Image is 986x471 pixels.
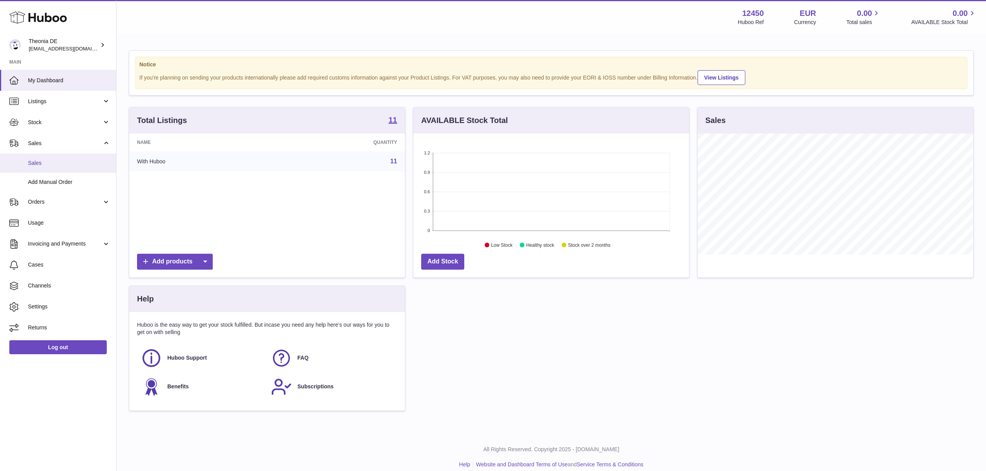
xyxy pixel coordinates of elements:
text: 1.2 [424,151,430,155]
strong: 12450 [742,8,764,19]
h3: AVAILABLE Stock Total [421,115,508,126]
img: info-de@theonia.com [9,39,21,51]
span: AVAILABLE Stock Total [911,19,977,26]
span: Orders [28,198,102,206]
text: 0.9 [424,170,430,175]
span: Benefits [167,383,189,390]
a: Service Terms & Conditions [577,461,644,468]
span: Sales [28,140,102,147]
a: 0.00 Total sales [846,8,881,26]
span: Stock [28,119,102,126]
td: With Huboo [129,151,275,171]
a: Add Stock [421,254,464,270]
a: Website and Dashboard Terms of Use [476,461,568,468]
span: Usage [28,219,110,227]
div: Theonia DE [29,38,99,52]
a: Log out [9,340,107,354]
span: Returns [28,324,110,331]
span: Cases [28,261,110,268]
p: Huboo is the easy way to get your stock fulfilled. But incase you need any help here's our ways f... [137,321,397,336]
text: 0.6 [424,189,430,194]
span: Listings [28,98,102,105]
strong: EUR [800,8,816,19]
a: 0.00 AVAILABLE Stock Total [911,8,977,26]
span: Huboo Support [167,354,207,362]
text: 0 [427,228,430,233]
span: 0.00 [857,8,872,19]
span: Settings [28,303,110,310]
h3: Sales [705,115,726,126]
p: All Rights Reserved. Copyright 2025 - [DOMAIN_NAME] [123,446,980,453]
span: Total sales [846,19,881,26]
a: Subscriptions [271,376,393,397]
span: My Dashboard [28,77,110,84]
a: 11 [390,158,397,165]
h3: Total Listings [137,115,187,126]
th: Quantity [275,133,405,151]
span: Subscriptions [297,383,333,390]
a: Help [459,461,470,468]
span: Add Manual Order [28,178,110,186]
li: and [473,461,643,468]
strong: Notice [139,61,963,68]
a: View Listings [698,70,745,85]
text: Stock over 2 months [568,242,610,248]
span: Channels [28,282,110,289]
span: FAQ [297,354,309,362]
a: Add products [137,254,213,270]
a: 11 [389,116,397,125]
span: 0.00 [953,8,968,19]
th: Name [129,133,275,151]
text: Low Stock [491,242,513,248]
span: Sales [28,159,110,167]
span: [EMAIL_ADDRESS][DOMAIN_NAME] [29,45,114,52]
div: Huboo Ref [738,19,764,26]
span: Invoicing and Payments [28,240,102,248]
a: FAQ [271,348,393,369]
text: Healthy stock [526,242,554,248]
text: 0.3 [424,209,430,213]
a: Benefits [141,376,263,397]
h3: Help [137,294,154,304]
div: If you're planning on sending your products internationally please add required customs informati... [139,69,963,85]
a: Huboo Support [141,348,263,369]
div: Currency [794,19,816,26]
strong: 11 [389,116,397,124]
